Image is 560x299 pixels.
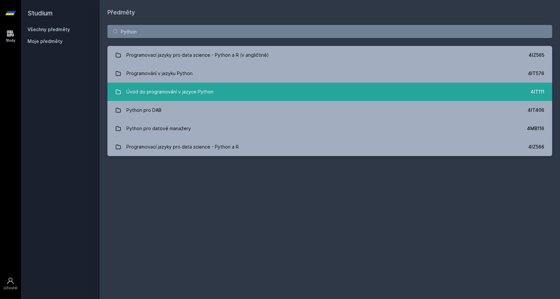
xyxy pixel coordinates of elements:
[107,138,552,156] a: Programovací jazyky pro data science - Python a R 4IZ566
[107,101,552,119] a: Python pro DAB 4IT406
[527,125,544,132] div: 4MB116
[4,286,17,290] div: Uživatel
[126,140,239,153] div: Programovací jazyky pro data science - Python a R
[107,64,552,83] a: Programování v jazyku Python 4IT576
[28,38,63,45] span: Moje předměty
[107,8,552,17] h1: Předměty
[107,83,552,101] a: Úvod do programování v jazyce Python 4IT111
[531,89,544,95] div: 4IT111
[126,49,269,62] div: Programovací jazyky pro data science - Python a R (v angličtině)
[107,25,552,38] input: Název nebo ident předmětu…
[107,119,552,138] a: Python pro datové manažery 4MB116
[528,70,544,77] div: 4IT576
[1,26,20,46] a: Study
[107,46,552,64] a: Programovací jazyky pro data science - Python a R (v angličtině) 4IZ565
[126,104,161,117] div: Python pro DAB
[528,144,544,150] div: 4IZ566
[126,85,214,98] div: Úvod do programování v jazyce Python
[529,52,544,58] div: 4IZ565
[126,67,193,80] div: Programování v jazyku Python
[6,38,15,43] div: Study
[528,107,544,113] div: 4IT406
[1,274,20,294] a: Uživatel
[126,122,191,135] div: Python pro datové manažery
[28,27,70,32] a: Všechny předměty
